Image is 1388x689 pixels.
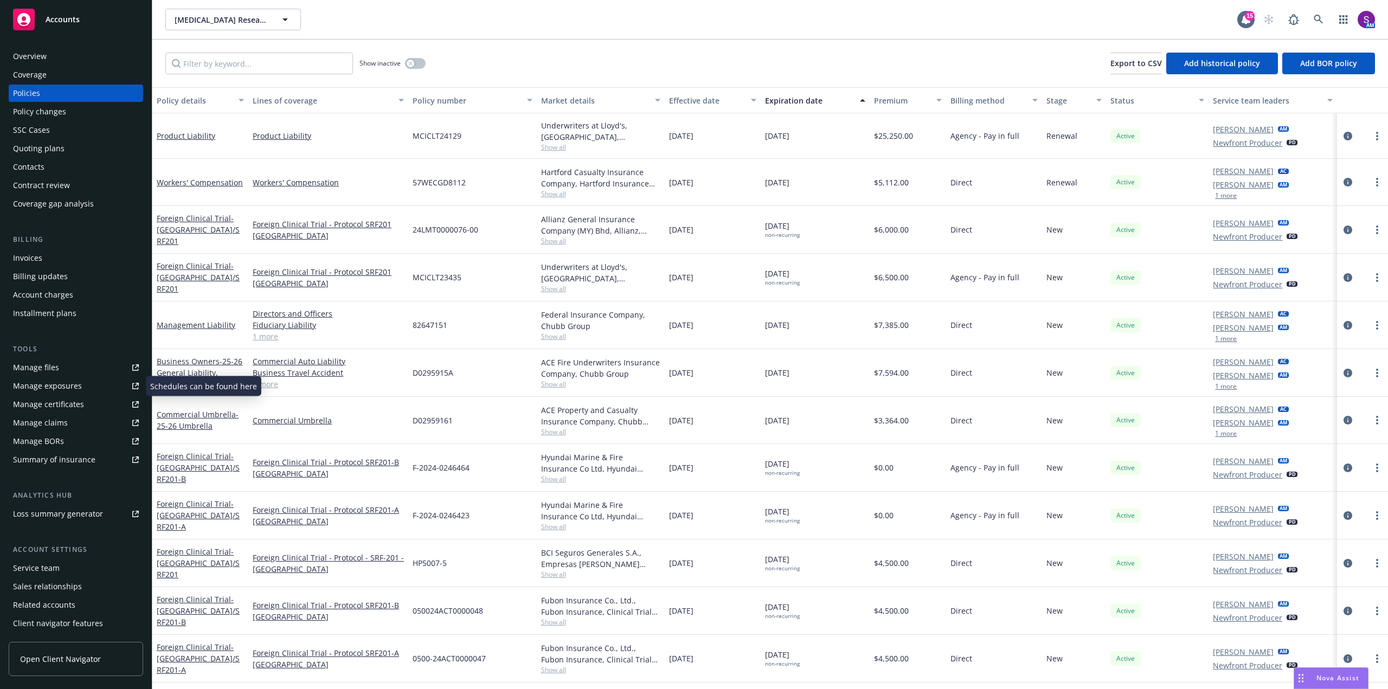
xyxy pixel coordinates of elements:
span: New [1046,653,1063,664]
div: 15 [1245,11,1255,21]
div: Federal Insurance Company, Chubb Group [541,309,660,332]
span: MCICLT24129 [413,130,461,141]
span: [DATE] [765,130,789,141]
a: Loss summary generator [9,505,143,523]
div: Expiration date [765,95,853,106]
span: Nova Assist [1316,673,1359,682]
a: Foreign Clinical Trial [157,451,240,484]
span: MCICLT23435 [413,272,461,283]
a: Newfront Producer [1213,469,1282,480]
span: 0500-24ACT0000047 [413,653,486,664]
span: Agency - Pay in full [950,272,1019,283]
a: Start snowing [1258,9,1280,30]
div: Invoices [13,249,42,267]
a: Foreign Clinical Trial [157,261,240,294]
a: circleInformation [1341,509,1354,522]
button: Expiration date [761,87,870,113]
span: Show all [541,665,660,674]
span: Show all [541,189,660,198]
div: Service team [13,559,60,577]
span: Open Client Navigator [20,653,101,665]
div: Loss summary generator [13,505,103,523]
span: F-2024-0246464 [413,462,470,473]
span: [DATE] [669,224,693,235]
span: Active [1115,368,1136,378]
div: non-recurring [765,565,800,572]
span: $6,500.00 [874,272,909,283]
a: [PERSON_NAME] [1213,370,1274,381]
button: Premium [870,87,947,113]
a: Fiduciary Liability [253,319,404,331]
span: New [1046,605,1063,616]
div: Status [1110,95,1192,106]
a: Directors and Officers [253,308,404,319]
span: Active [1115,511,1136,520]
div: Analytics hub [9,490,143,501]
span: Renewal [1046,177,1077,188]
button: Add BOR policy [1282,53,1375,74]
span: Show all [541,474,660,484]
div: non-recurring [765,231,800,239]
span: [DATE] [669,177,693,188]
div: Drag to move [1294,668,1308,688]
span: - [GEOGRAPHIC_DATA]/SRF201-B [157,594,240,627]
input: Filter by keyword... [165,53,353,74]
span: $0.00 [874,462,894,473]
a: Foreign Clinical Trial [157,594,240,627]
div: Hyundai Marine & Fire Insurance Co Ltd, Hyundai Insurance, Clinical Trials Insurance Services Lim... [541,452,660,474]
div: Hartford Casualty Insurance Company, Hartford Insurance Group [541,166,660,189]
a: circleInformation [1341,130,1354,143]
span: Active [1115,131,1136,141]
a: Commercial Auto Liability [253,356,404,367]
span: Show all [541,143,660,152]
div: Policies [13,85,40,102]
a: Foreign Clinical Trial - Protocol SRF201-B [GEOGRAPHIC_DATA] [253,456,404,479]
span: Show all [541,332,660,341]
span: [DATE] [765,415,789,426]
a: Overview [9,48,143,65]
a: Accounts [9,4,143,35]
span: [DATE] [765,649,800,667]
a: [PERSON_NAME] [1213,322,1274,333]
div: Policy changes [13,103,66,120]
a: circleInformation [1341,319,1354,332]
div: Billing method [950,95,1026,106]
a: Business Owners [157,356,242,389]
span: Active [1115,606,1136,616]
span: Direct [950,605,972,616]
div: Related accounts [13,596,75,614]
span: $7,385.00 [874,319,909,331]
div: Underwriters at Lloyd's, [GEOGRAPHIC_DATA], [PERSON_NAME] of [GEOGRAPHIC_DATA], Clinical Trials I... [541,261,660,284]
div: Stage [1046,95,1090,106]
div: Coverage gap analysis [13,195,94,213]
a: circleInformation [1341,604,1354,617]
span: - [GEOGRAPHIC_DATA]/SRF201 [157,213,240,246]
span: - [GEOGRAPHIC_DATA]/SRF201 [157,261,240,294]
div: Premium [874,95,930,106]
a: [PERSON_NAME] [1213,356,1274,368]
a: Coverage [9,66,143,83]
button: 1 more [1215,192,1237,199]
a: Product Liability [253,130,404,141]
span: D0295915A [413,367,453,378]
div: ACE Property and Casualty Insurance Company, Chubb Group [541,404,660,427]
span: - [GEOGRAPHIC_DATA]/SRF201 [157,546,240,579]
span: Manage exposures [9,377,143,395]
a: more [1371,557,1384,570]
span: Show all [541,522,660,531]
span: Agency - Pay in full [950,510,1019,521]
a: [PERSON_NAME] [1213,503,1274,514]
a: 2 more [253,378,404,390]
a: more [1371,461,1384,474]
a: more [1371,604,1384,617]
a: Policies [9,85,143,102]
span: [DATE] [765,553,800,572]
span: Active [1115,654,1136,664]
a: [PERSON_NAME] [1213,217,1274,229]
div: Billing [9,234,143,245]
img: photo [1358,11,1375,28]
div: Overview [13,48,47,65]
a: Client navigator features [9,615,143,632]
span: New [1046,557,1063,569]
a: [PERSON_NAME] [1213,265,1274,276]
